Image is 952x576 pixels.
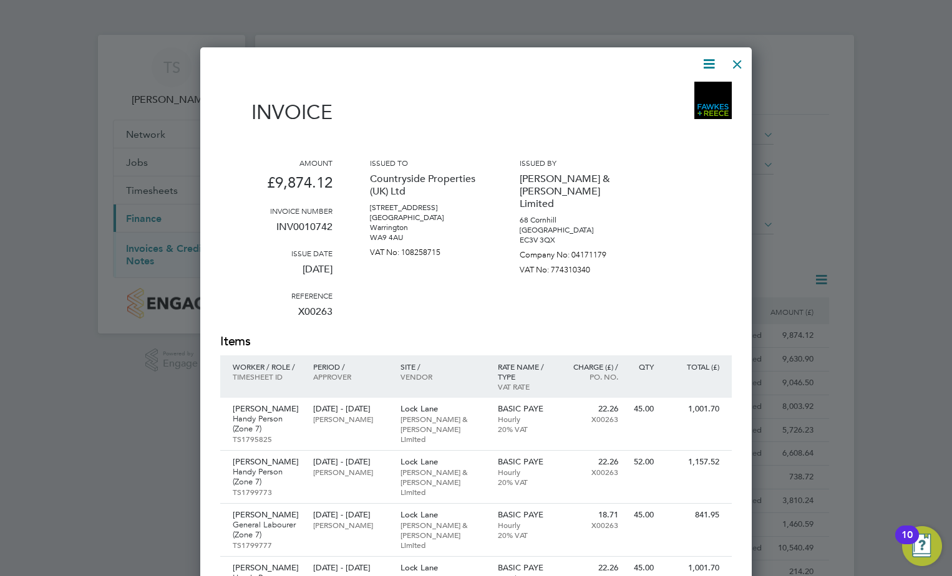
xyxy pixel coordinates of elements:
p: Lock Lane [401,510,485,520]
p: INV0010742 [220,216,333,248]
p: Vendor [401,372,485,382]
p: TS1795825 [233,434,301,444]
p: Company No: 04171179 [520,245,632,260]
p: Worker / Role / [233,362,301,372]
img: bromak-logo-remittance.png [694,82,732,119]
p: EC3V 3QX [520,235,632,245]
button: Open Resource Center, 10 new notifications [902,526,942,566]
h3: Issued to [370,158,482,168]
p: Timesheet ID [233,372,301,382]
p: [PERSON_NAME] [233,510,301,520]
p: Lock Lane [401,563,485,573]
p: X00263 [564,520,618,530]
p: [PERSON_NAME] & [PERSON_NAME] Limited [401,520,485,550]
p: 1,157.52 [666,457,719,467]
p: 45.00 [631,510,654,520]
p: X00263 [564,414,618,424]
p: BASIC PAYE [498,563,552,573]
p: VAT No: 108258715 [370,242,482,257]
h2: Items [220,333,732,350]
div: 10 [901,535,913,551]
p: Hourly [498,467,552,477]
p: Po. No. [564,372,618,382]
p: Countryside Properties (UK) Ltd [370,168,482,203]
p: Hourly [498,520,552,530]
p: [PERSON_NAME] & [PERSON_NAME] Limited [520,168,632,215]
p: X00263 [220,300,333,333]
p: [GEOGRAPHIC_DATA] [370,213,482,223]
h3: Reference [220,290,333,300]
p: [PERSON_NAME] [233,563,301,573]
p: 22.26 [564,404,618,414]
p: Period / [313,362,387,372]
p: [DATE] - [DATE] [313,404,387,414]
p: Rate name / type [498,362,552,382]
p: Handy Person (Zone 7) [233,414,301,434]
h3: Issue date [220,248,333,258]
p: 22.26 [564,457,618,467]
p: [PERSON_NAME] [313,467,387,477]
p: £9,874.12 [220,168,333,206]
p: 18.71 [564,510,618,520]
p: Hourly [498,414,552,424]
p: [PERSON_NAME] [313,414,387,424]
h3: Invoice number [220,206,333,216]
p: [PERSON_NAME] & [PERSON_NAME] Limited [401,414,485,444]
h3: Issued by [520,158,632,168]
p: VAT No: 774310340 [520,260,632,275]
p: [PERSON_NAME] & [PERSON_NAME] Limited [401,467,485,497]
p: 45.00 [631,404,654,414]
p: [DATE] - [DATE] [313,510,387,520]
p: TS1799777 [233,540,301,550]
p: BASIC PAYE [498,404,552,414]
p: 1,001.70 [666,563,719,573]
p: Handy Person (Zone 7) [233,467,301,487]
p: [STREET_ADDRESS] [370,203,482,213]
p: Lock Lane [401,457,485,467]
p: [DATE] - [DATE] [313,457,387,467]
p: 1,001.70 [666,404,719,414]
p: 22.26 [564,563,618,573]
h3: Amount [220,158,333,168]
p: Warrington [370,223,482,233]
p: BASIC PAYE [498,457,552,467]
p: 68 Cornhill [520,215,632,225]
p: 45.00 [631,563,654,573]
p: VAT rate [498,382,552,391]
p: 20% VAT [498,477,552,487]
p: Site / [401,362,485,372]
p: 20% VAT [498,530,552,540]
p: 52.00 [631,457,654,467]
p: Approver [313,372,387,382]
h1: Invoice [220,100,333,124]
p: QTY [631,362,654,372]
p: [DATE] [220,258,333,290]
p: Total (£) [666,362,719,372]
p: Lock Lane [401,404,485,414]
p: Charge (£) / [564,362,618,372]
p: TS1799773 [233,487,301,497]
p: [PERSON_NAME] [233,457,301,467]
p: [PERSON_NAME] [233,404,301,414]
p: [PERSON_NAME] [313,520,387,530]
p: General Labourer (Zone 7) [233,520,301,540]
p: [DATE] - [DATE] [313,563,387,573]
p: 841.95 [666,510,719,520]
p: [GEOGRAPHIC_DATA] [520,225,632,235]
p: X00263 [564,467,618,477]
p: BASIC PAYE [498,510,552,520]
p: WA9 4AU [370,233,482,242]
p: 20% VAT [498,424,552,434]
